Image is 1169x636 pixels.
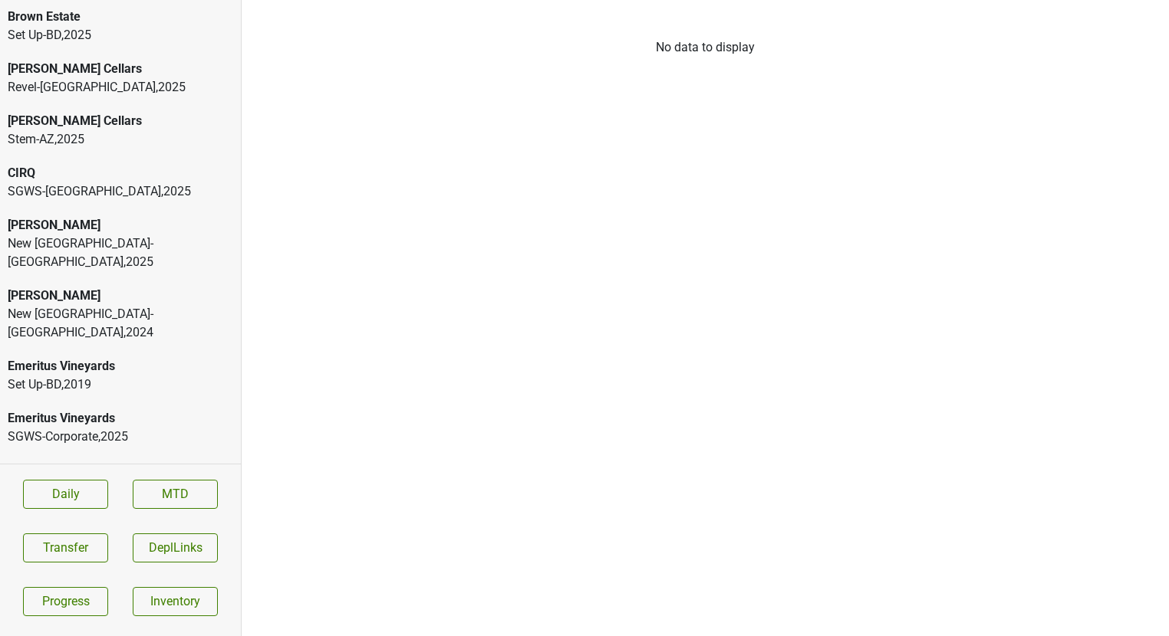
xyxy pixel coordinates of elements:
[8,461,233,480] div: Hundred Acre
[23,587,108,616] a: Progress
[8,182,233,201] div: SGWS-[GEOGRAPHIC_DATA] , 2025
[242,38,1169,57] div: No data to display
[23,533,108,562] button: Transfer
[23,480,108,509] a: Daily
[8,130,233,149] div: Stem-AZ , 2025
[8,60,233,78] div: [PERSON_NAME] Cellars
[8,8,233,26] div: Brown Estate
[8,234,233,271] div: New [GEOGRAPHIC_DATA]-[GEOGRAPHIC_DATA] , 2025
[8,26,233,44] div: Set Up-BD , 2025
[8,305,233,342] div: New [GEOGRAPHIC_DATA]-[GEOGRAPHIC_DATA] , 2024
[8,112,233,130] div: [PERSON_NAME] Cellars
[8,287,233,305] div: [PERSON_NAME]
[133,587,218,616] a: Inventory
[8,375,233,394] div: Set Up-BD , 2019
[8,409,233,428] div: Emeritus Vineyards
[133,533,218,562] button: DeplLinks
[8,357,233,375] div: Emeritus Vineyards
[8,164,233,182] div: CIRQ
[8,78,233,97] div: Revel-[GEOGRAPHIC_DATA] , 2025
[8,428,233,446] div: SGWS-Corporate , 2025
[133,480,218,509] a: MTD
[8,216,233,234] div: [PERSON_NAME]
